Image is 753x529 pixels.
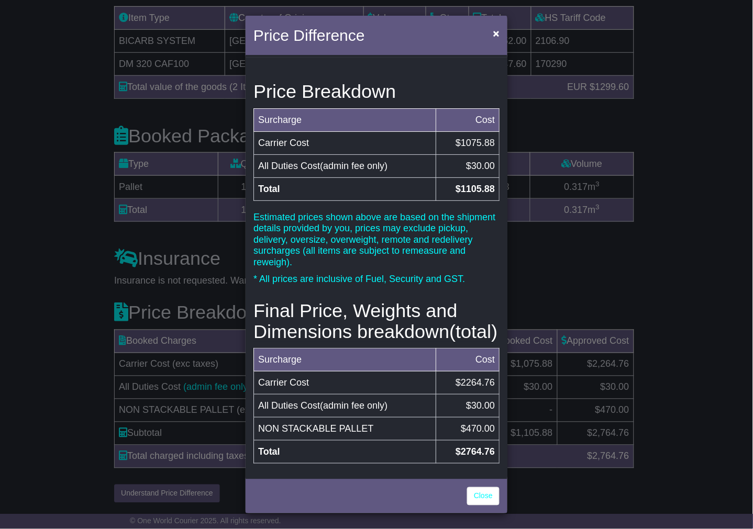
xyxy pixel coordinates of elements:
h3: Final Price, Weights and Dimensions breakdown(total) [253,300,500,342]
td: All Duties Cost [254,395,436,418]
td: Cost [436,108,499,131]
span: × [493,27,500,39]
button: Close [488,22,505,44]
td: $470.00 [436,418,499,441]
td: Total [254,177,436,200]
td: Surcharge [254,108,436,131]
td: $2764.76 [436,441,499,464]
td: Total [254,441,436,464]
span: (admin fee only) [320,161,387,171]
td: $1105.88 [436,177,499,200]
td: Carrier Cost [254,131,436,154]
h4: Price Difference [253,24,365,47]
td: Carrier Cost [254,372,436,395]
td: $30.00 [436,154,499,177]
p: * All prices are inclusive of Fuel, Security and GST. [253,274,500,285]
span: (admin fee only) [320,400,387,411]
td: $2264.76 [436,372,499,395]
td: NON STACKABLE PALLET [254,418,436,441]
td: Cost [436,348,499,372]
td: $1075.88 [436,131,499,154]
a: Close [467,487,500,505]
h3: Price Breakdown [253,81,500,102]
td: $30.00 [436,395,499,418]
td: Surcharge [254,348,436,372]
p: Estimated prices shown above are based on the shipment details provided by you, prices may exclud... [253,212,500,268]
td: All Duties Cost [254,154,436,177]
